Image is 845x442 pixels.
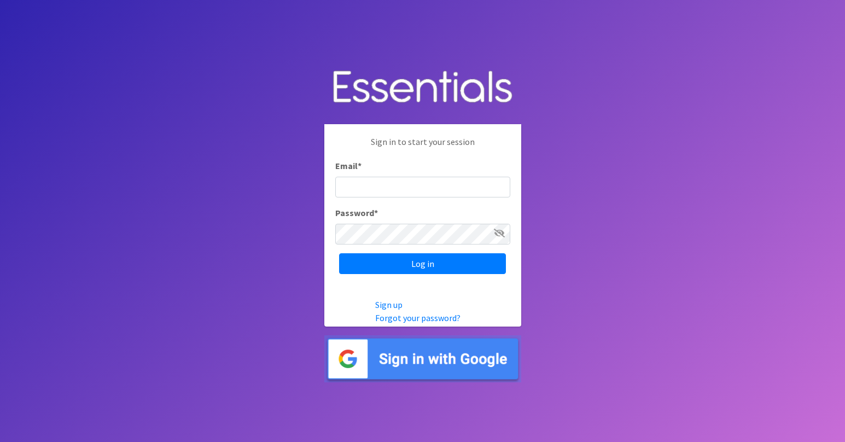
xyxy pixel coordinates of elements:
[375,312,461,323] a: Forgot your password?
[335,206,378,219] label: Password
[374,207,378,218] abbr: required
[324,60,521,116] img: Human Essentials
[375,299,403,310] a: Sign up
[324,335,521,383] img: Sign in with Google
[339,253,506,274] input: Log in
[335,159,362,172] label: Email
[358,160,362,171] abbr: required
[335,135,510,159] p: Sign in to start your session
